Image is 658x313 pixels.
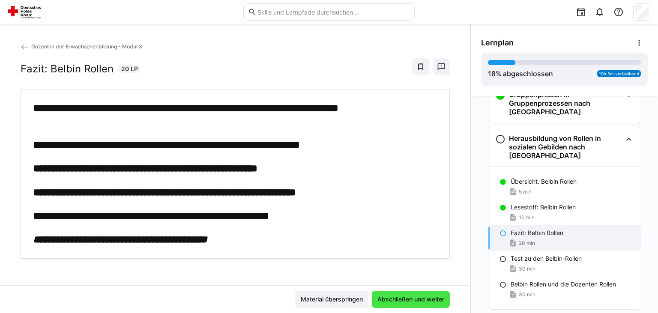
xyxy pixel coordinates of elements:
span: 20 LP [121,65,138,73]
p: Test zu den Belbin-Rollen [511,254,582,263]
button: Material überspringen [295,291,368,308]
span: Material überspringen [299,295,364,304]
p: Fazit: Belbin Rollen [511,229,563,237]
a: Dozent in der Erwachsenenbildung - Modul 3 [21,43,142,50]
span: 30 min [519,265,535,272]
span: Lernplan [481,38,514,48]
span: 19h 5m verbleibend [599,71,639,76]
h3: Gruppenphasen in Gruppenprozessen nach [GEOGRAPHIC_DATA] [509,90,622,116]
p: Lesestoff: Belbin Rollen [511,203,576,212]
span: Abschließen und weiter [376,295,446,304]
div: % abgeschlossen [488,69,553,79]
span: 20 min [519,240,535,247]
input: Skills und Lernpfade durchsuchen… [257,8,410,16]
p: Übersicht: Belbin Rollen [511,177,577,186]
span: Dozent in der Erwachsenenbildung - Modul 3 [31,43,142,50]
span: 18 [488,69,496,78]
span: 10 min [519,214,535,221]
span: 5 min [519,188,532,195]
h2: Fazit: Belbin Rollen [21,63,114,75]
button: Abschließen und weiter [372,291,450,308]
p: Belbin Rollen und die Dozenten Rollen [511,280,616,289]
h3: Herausbildung von Rollen in sozialen Gebilden nach [GEOGRAPHIC_DATA] [509,134,622,160]
span: 30 min [519,291,535,298]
